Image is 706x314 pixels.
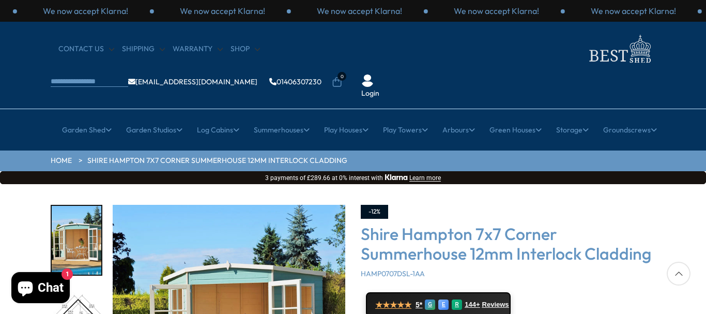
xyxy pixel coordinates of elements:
[231,44,260,54] a: Shop
[154,5,291,17] div: 3 / 3
[62,117,112,143] a: Garden Shed
[324,117,369,143] a: Play Houses
[317,5,402,17] p: We now accept Klarna!
[442,117,475,143] a: Arbours
[556,117,589,143] a: Storage
[126,117,182,143] a: Garden Studios
[337,72,346,81] span: 0
[254,117,310,143] a: Summerhouses
[428,5,565,17] div: 2 / 3
[197,117,239,143] a: Log Cabins
[482,301,509,309] span: Reviews
[87,156,347,166] a: Shire Hampton 7x7 Corner Summerhouse 12mm Interlock Cladding
[452,300,462,310] div: R
[438,300,449,310] div: E
[583,32,655,66] img: logo
[361,205,388,219] div: -12%
[565,5,702,17] div: 3 / 3
[51,205,102,276] div: 1 / 12
[383,117,428,143] a: Play Towers
[8,272,73,306] inbox-online-store-chat: Shopify online store chat
[603,117,657,143] a: Groundscrews
[425,300,435,310] div: G
[332,77,342,87] a: 0
[51,156,72,166] a: HOME
[591,5,676,17] p: We now accept Klarna!
[180,5,265,17] p: We now accept Klarna!
[375,300,411,310] span: ★★★★★
[128,78,257,85] a: [EMAIL_ADDRESS][DOMAIN_NAME]
[361,224,655,264] h3: Shire Hampton 7x7 Corner Summerhouse 12mm Interlock Cladding
[361,269,425,278] span: HAMP0707DSL-1AA
[361,74,374,87] img: User Icon
[361,88,379,99] a: Login
[454,5,539,17] p: We now accept Klarna!
[269,78,321,85] a: 01406307230
[17,5,154,17] div: 2 / 3
[52,206,101,275] img: hampton7x7_18_ca35573d-77a4-4eed-aa86-a3f52935af11_200x200.jpg
[122,44,165,54] a: Shipping
[173,44,223,54] a: Warranty
[291,5,428,17] div: 1 / 3
[465,301,480,309] span: 144+
[43,5,128,17] p: We now accept Klarna!
[489,117,542,143] a: Green Houses
[58,44,114,54] a: CONTACT US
